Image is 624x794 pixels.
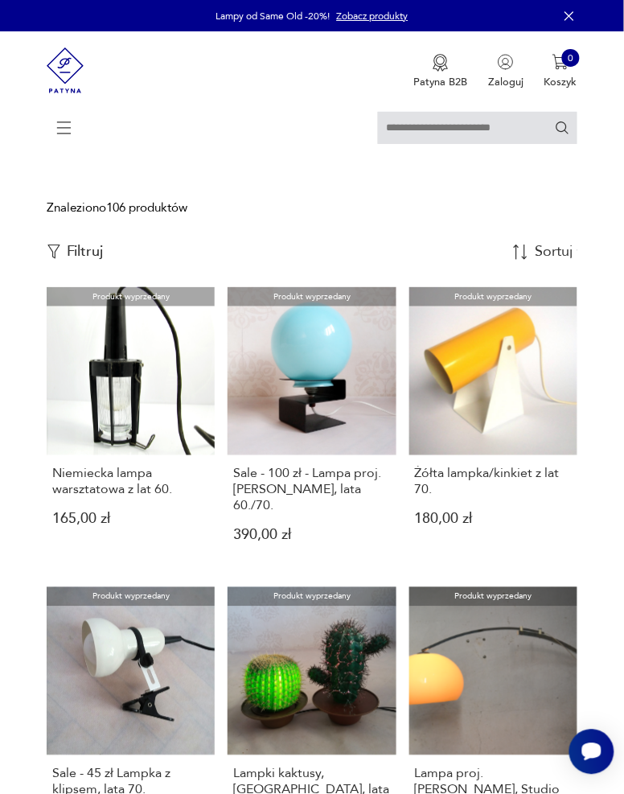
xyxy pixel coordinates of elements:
a: Zobacz produkty [337,10,408,23]
p: Patyna B2B [414,75,468,89]
h3: Niemiecka lampa warsztatowa z lat 60. [52,466,209,498]
p: 165,00 zł [52,514,209,526]
p: 180,00 zł [415,514,572,526]
div: 0 [562,49,580,67]
p: Lampy od Same Old -20%! [216,10,330,23]
div: Znaleziono 106 produktów [47,200,187,217]
img: Sort Icon [513,245,528,260]
button: Szukaj [555,120,570,135]
img: Ikonka filtrowania [47,245,61,259]
a: Produkt wyprzedanyŻółta lampka/kinkiet z lat 70.Żółta lampka/kinkiet z lat 70.180,00 zł [409,287,577,567]
p: 390,00 zł [234,530,391,542]
img: Patyna - sklep z meblami i dekoracjami vintage [47,31,84,109]
img: Ikona medalu [433,54,449,72]
h3: Sale - 100 zł - Lampa proj. [PERSON_NAME], lata 60./70. [234,466,391,514]
button: 0Koszyk [544,54,577,89]
p: Filtruj [67,243,104,261]
p: Zaloguj [488,75,523,89]
button: Zaloguj [488,54,523,89]
img: Ikonka użytkownika [498,54,514,70]
div: Sortuj według daty dodania [536,245,576,259]
iframe: Smartsupp widget button [569,730,614,775]
button: Patyna B2B [414,54,468,89]
a: Produkt wyprzedanySale - 100 zł - Lampa proj. A.Gałecki, lata 60./70.Sale - 100 zł - Lampa proj. ... [228,287,396,567]
a: Ikona medaluPatyna B2B [414,54,468,89]
a: Produkt wyprzedanyNiemiecka lampa warsztatowa z lat 60.Niemiecka lampa warsztatowa z lat 60.165,0... [47,287,215,567]
img: Ikona koszyka [552,54,569,70]
p: Koszyk [544,75,577,89]
button: Filtruj [47,243,103,261]
h3: Żółta lampka/kinkiet z lat 70. [415,466,572,498]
